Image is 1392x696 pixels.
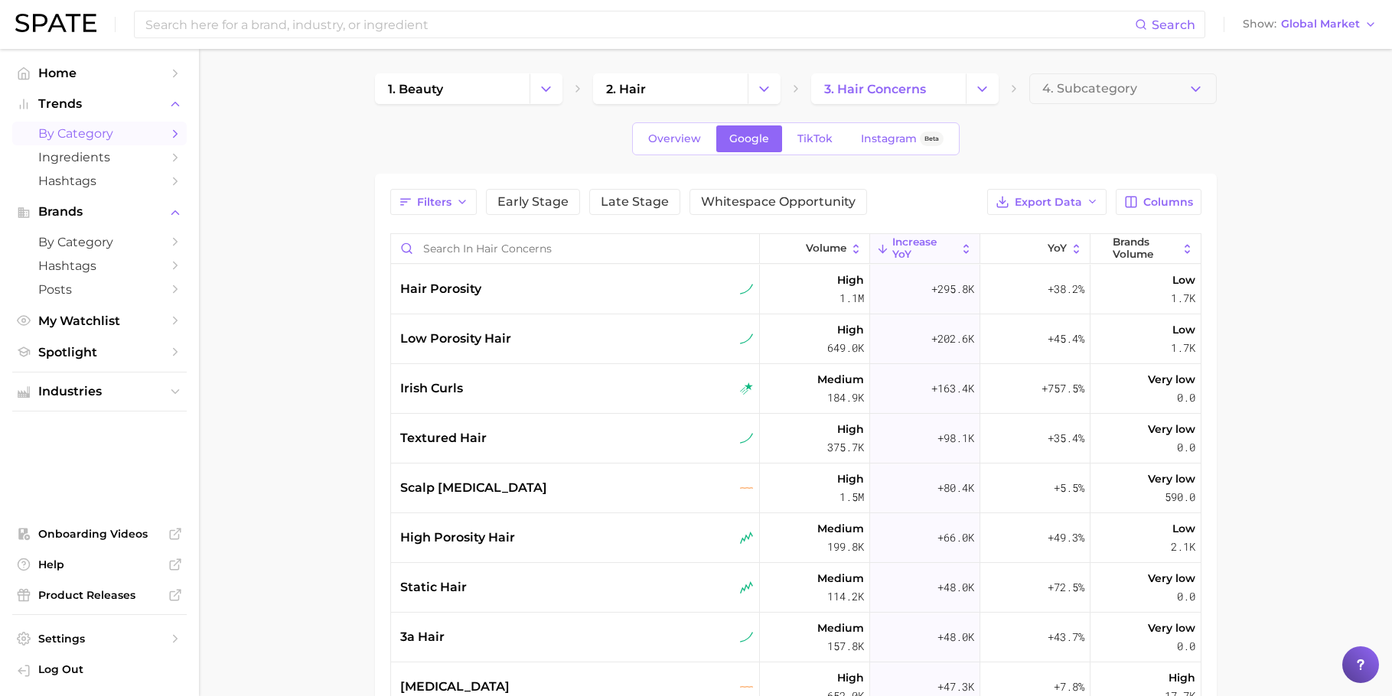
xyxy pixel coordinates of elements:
[827,538,864,556] span: 199.8k
[1239,15,1381,34] button: ShowGlobal Market
[824,82,926,96] span: 3. hair concerns
[1177,438,1195,457] span: 0.0
[760,234,870,264] button: Volume
[892,236,957,260] span: increase YoY
[12,230,187,254] a: by Category
[1048,578,1084,597] span: +72.5%
[1177,637,1195,655] span: 0.0
[839,488,864,506] span: 1.5m
[38,174,161,188] span: Hashtags
[38,97,161,111] span: Trends
[12,658,187,684] a: Log out. Currently logged in with e-mail jenny.zeng@spate.nyc.
[806,242,846,255] span: Volume
[38,259,161,273] span: Hashtags
[38,662,174,676] span: Log Out
[38,345,161,359] span: Spotlight
[1113,236,1178,260] span: Brands Volume
[931,379,974,398] span: +163.4k
[391,414,1201,463] button: textured hairsustained riserHigh375.7k+98.1k+35.4%Very low0.0
[1148,569,1195,587] span: Very low
[1116,189,1201,215] button: Columns
[924,132,939,145] span: Beta
[1281,20,1360,28] span: Global Market
[740,532,753,545] img: seasonal riser
[987,189,1107,215] button: Export Data
[1169,668,1195,687] span: High
[937,678,974,696] span: +47.3k
[530,73,562,104] button: Change Category
[12,93,187,115] button: Trends
[837,320,864,339] span: High
[839,289,864,307] span: 1.1m
[740,333,753,346] img: sustained riser
[701,196,856,208] span: Whitespace Opportunity
[12,522,187,545] a: Onboarding Videos
[400,379,463,398] span: irish curls
[1048,429,1084,447] span: +35.4%
[12,169,187,193] a: Hashtags
[1054,479,1084,497] span: +5.5%
[817,619,864,637] span: Medium
[740,681,753,694] img: flat
[400,628,445,646] span: 3a hair
[648,132,701,145] span: Overview
[740,581,753,594] img: seasonal riser
[740,631,753,644] img: sustained riser
[38,235,161,249] span: by Category
[837,470,864,488] span: High
[400,678,510,696] span: [MEDICAL_DATA]
[1015,196,1082,209] span: Export Data
[1148,370,1195,389] span: Very low
[12,553,187,576] a: Help
[1171,289,1195,307] span: 1.7k
[931,280,974,298] span: +295.8k
[15,14,96,32] img: SPATE
[144,11,1135,37] input: Search here for a brand, industry, or ingredient
[740,432,753,445] img: sustained riser
[861,132,917,145] span: Instagram
[1048,529,1084,547] span: +49.3%
[980,234,1090,264] button: YoY
[740,482,753,495] img: flat
[837,668,864,687] span: High
[12,122,187,145] a: by Category
[38,385,161,398] span: Industries
[837,271,864,289] span: High
[12,340,187,364] a: Spotlight
[937,529,974,547] span: +66.0k
[1171,339,1195,357] span: 1.7k
[1029,73,1217,104] button: 4. Subcategory
[827,438,864,457] span: 375.7k
[837,420,864,438] span: High
[12,200,187,223] button: Brands
[1243,20,1276,28] span: Show
[1148,470,1195,488] span: Very low
[593,73,748,104] a: 2. hair
[400,479,547,497] span: scalp [MEDICAL_DATA]
[784,125,846,152] a: TikTok
[937,628,974,646] span: +48.0k
[827,587,864,606] span: 114.2k
[38,66,161,80] span: Home
[1148,619,1195,637] span: Very low
[937,429,974,447] span: +98.1k
[38,282,161,297] span: Posts
[1148,420,1195,438] span: Very low
[827,637,864,655] span: 157.8k
[12,145,187,169] a: Ingredients
[1177,389,1195,407] span: 0.0
[966,73,999,104] button: Change Category
[817,519,864,538] span: Medium
[400,280,481,298] span: hair porosity
[12,380,187,403] button: Industries
[38,150,161,164] span: Ingredients
[417,196,452,209] span: Filters
[827,339,864,357] span: 649.0k
[1171,538,1195,556] span: 2.1k
[391,513,1201,563] button: high porosity hairseasonal riserMedium199.8k+66.0k+49.3%Low2.1k
[729,132,769,145] span: Google
[38,558,161,571] span: Help
[12,254,187,278] a: Hashtags
[400,429,487,447] span: textured hair
[1090,234,1201,264] button: Brands Volume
